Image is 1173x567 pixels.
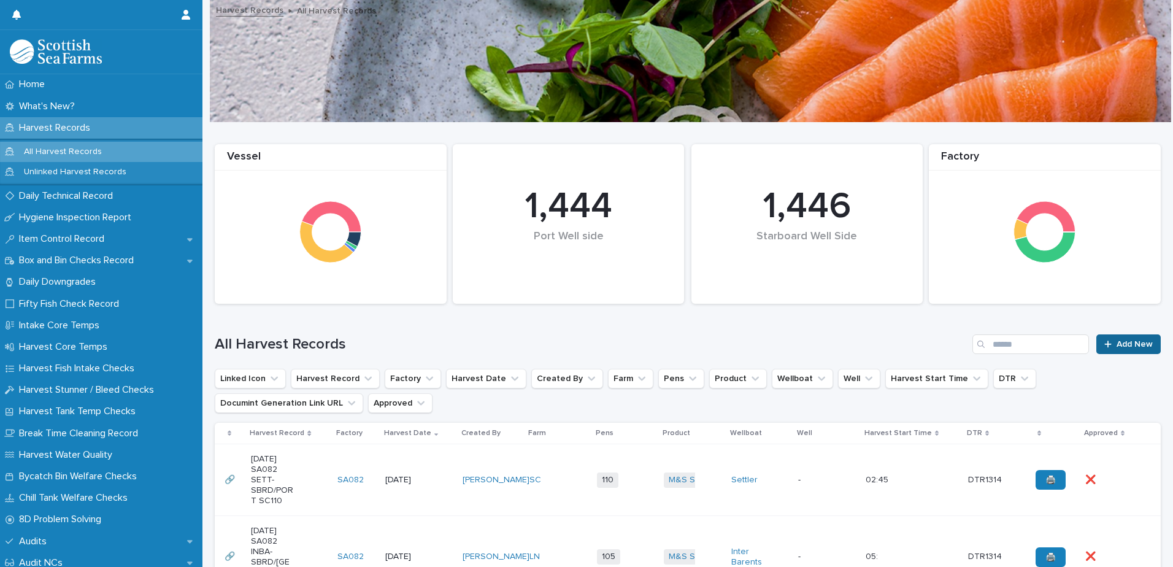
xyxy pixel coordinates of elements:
[14,492,137,504] p: Chill Tank Welfare Checks
[929,150,1161,171] div: Factory
[866,472,891,485] p: 02:45
[14,341,117,353] p: Harvest Core Temps
[14,233,114,245] p: Item Control Record
[14,212,141,223] p: Hygiene Inspection Report
[1036,470,1066,490] a: 🖨️
[385,552,429,562] p: [DATE]
[14,471,147,482] p: Bycatch Bin Welfare Checks
[463,552,529,562] a: [PERSON_NAME]
[529,552,540,562] a: LN
[669,552,715,562] a: M&S Select
[1045,553,1056,561] span: 🖨️
[1045,476,1056,484] span: 🖨️
[885,369,988,388] button: Harvest Start Time
[251,454,294,506] p: [DATE] SA082 SETT-SBRD/PORT SC110
[336,426,363,440] p: Factory
[1036,547,1066,567] a: 🖨️
[866,549,880,562] p: 05:
[297,3,376,17] p: All Harvest Records
[838,369,880,388] button: Well
[14,255,144,266] p: Box and Bin Checks Record
[225,472,237,485] p: 🔗
[1085,472,1098,485] p: ❌
[596,426,613,440] p: Pens
[385,475,429,485] p: [DATE]
[993,369,1036,388] button: DTR
[798,552,842,562] p: -
[968,549,1004,562] p: DTR1314
[712,185,902,229] div: 1,446
[10,39,102,64] img: mMrefqRFQpe26GRNOUkG
[337,475,364,485] a: SA082
[337,552,364,562] a: SA082
[14,298,129,310] p: Fifty Fish Check Record
[14,384,164,396] p: Harvest Stunner / Bleed Checks
[14,276,106,288] p: Daily Downgrades
[597,472,618,488] span: 110
[14,122,100,134] p: Harvest Records
[14,101,85,112] p: What's New?
[597,549,620,565] span: 105
[864,426,932,440] p: Harvest Start Time
[772,369,833,388] button: Wellboat
[14,406,145,417] p: Harvest Tank Temp Checks
[385,369,441,388] button: Factory
[608,369,653,388] button: Farm
[461,426,501,440] p: Created By
[658,369,704,388] button: Pens
[529,475,541,485] a: SC
[798,475,842,485] p: -
[1096,334,1161,354] a: Add New
[225,549,237,562] p: 🔗
[712,230,902,269] div: Starboard Well Side
[215,150,447,171] div: Vessel
[215,393,363,413] button: Documint Generation Link URL
[14,363,144,374] p: Harvest Fish Intake Checks
[14,449,122,461] p: Harvest Water Quality
[291,369,380,388] button: Harvest Record
[1085,549,1098,562] p: ❌
[663,426,690,440] p: Product
[474,230,664,269] div: Port Well side
[797,426,812,440] p: Well
[1084,426,1118,440] p: Approved
[709,369,767,388] button: Product
[14,190,123,202] p: Daily Technical Record
[250,426,304,440] p: Harvest Record
[215,336,967,353] h1: All Harvest Records
[463,475,529,485] a: [PERSON_NAME]
[215,369,286,388] button: Linked Icon
[474,185,664,229] div: 1,444
[14,79,55,90] p: Home
[669,475,715,485] a: M&S Select
[968,472,1004,485] p: DTR1314
[216,2,283,17] a: Harvest Records
[14,147,112,157] p: All Harvest Records
[972,334,1089,354] input: Search
[967,426,982,440] p: DTR
[14,167,136,177] p: Unlinked Harvest Records
[215,444,1161,516] tr: 🔗🔗 [DATE] SA082 SETT-SBRD/PORT SC110SA082 [DATE][PERSON_NAME] SC 110M&S Select Settler -02:4502:4...
[1117,340,1153,349] span: Add New
[368,393,433,413] button: Approved
[531,369,603,388] button: Created By
[14,320,109,331] p: Intake Core Temps
[446,369,526,388] button: Harvest Date
[14,514,111,525] p: 8D Problem Solving
[528,426,546,440] p: Farm
[14,428,148,439] p: Break Time Cleaning Record
[730,426,762,440] p: Wellboat
[384,426,431,440] p: Harvest Date
[14,536,56,547] p: Audits
[731,475,758,485] a: Settler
